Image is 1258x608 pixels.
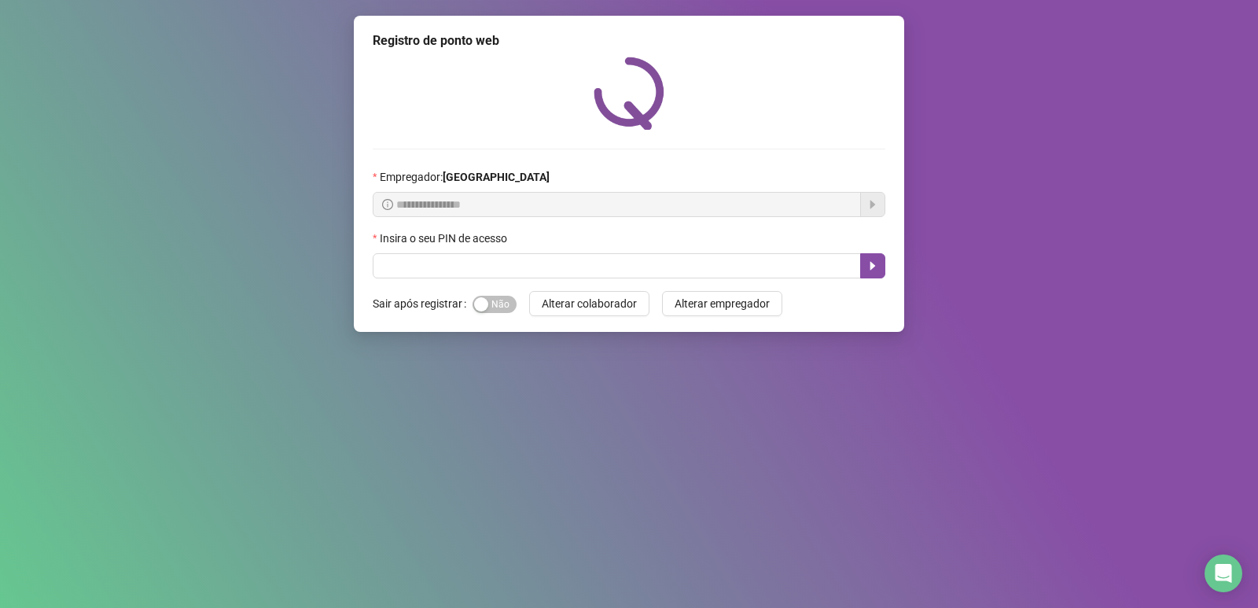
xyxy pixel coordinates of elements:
[382,199,393,210] span: info-circle
[1205,555,1242,592] div: Open Intercom Messenger
[373,31,885,50] div: Registro de ponto web
[373,230,517,247] label: Insira o seu PIN de acesso
[443,171,550,183] strong: [GEOGRAPHIC_DATA]
[380,168,550,186] span: Empregador :
[594,57,664,130] img: QRPoint
[542,295,637,312] span: Alterar colaborador
[866,260,879,272] span: caret-right
[675,295,770,312] span: Alterar empregador
[529,291,649,316] button: Alterar colaborador
[662,291,782,316] button: Alterar empregador
[373,291,473,316] label: Sair após registrar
